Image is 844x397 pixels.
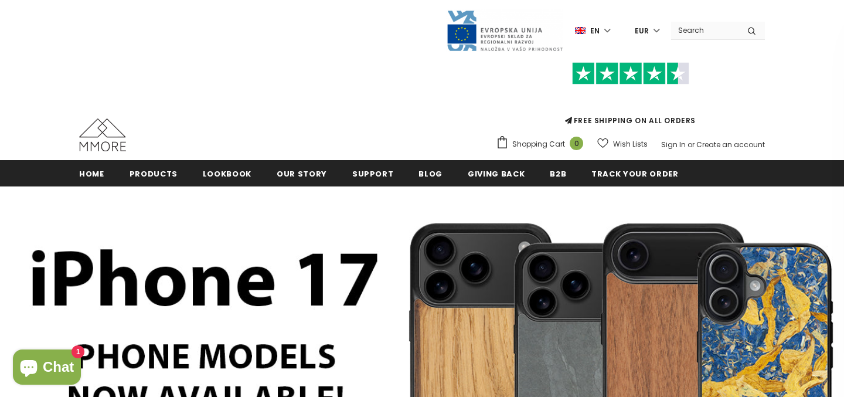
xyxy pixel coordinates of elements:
[671,22,738,39] input: Search Site
[277,168,327,179] span: Our Story
[613,138,648,150] span: Wish Lists
[590,25,600,37] span: en
[496,135,589,153] a: Shopping Cart 0
[79,160,104,186] a: Home
[203,168,251,179] span: Lookbook
[496,67,765,125] span: FREE SHIPPING ON ALL ORDERS
[418,168,443,179] span: Blog
[446,25,563,35] a: Javni Razpis
[570,137,583,150] span: 0
[661,140,686,150] a: Sign In
[591,160,678,186] a: Track your order
[352,168,394,179] span: support
[468,168,525,179] span: Giving back
[688,140,695,150] span: or
[418,160,443,186] a: Blog
[496,84,765,115] iframe: Customer reviews powered by Trustpilot
[512,138,565,150] span: Shopping Cart
[130,168,178,179] span: Products
[550,160,566,186] a: B2B
[277,160,327,186] a: Our Story
[9,350,84,388] inbox-online-store-chat: Shopify online store chat
[203,160,251,186] a: Lookbook
[572,62,689,85] img: Trust Pilot Stars
[591,168,678,179] span: Track your order
[575,26,586,36] img: i-lang-1.png
[696,140,765,150] a: Create an account
[597,134,648,154] a: Wish Lists
[550,168,566,179] span: B2B
[130,160,178,186] a: Products
[446,9,563,52] img: Javni Razpis
[352,160,394,186] a: support
[79,168,104,179] span: Home
[635,25,649,37] span: EUR
[468,160,525,186] a: Giving back
[79,118,126,151] img: MMORE Cases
